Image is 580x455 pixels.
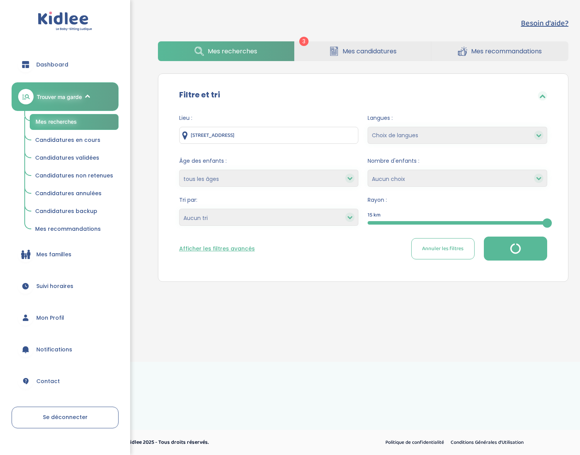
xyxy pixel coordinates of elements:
[122,438,323,446] p: © Kidlee 2025 - Tous droits réservés.
[35,225,101,233] span: Mes recommandations
[295,41,431,61] a: Mes candidatures
[179,245,255,253] button: Afficher les filtres avancés
[12,367,119,395] a: Contact
[12,336,119,363] a: Notifications
[30,114,119,130] a: Mes recherches
[12,240,119,268] a: Mes familles
[35,154,99,162] span: Candidatures validées
[179,89,220,101] label: Filtre et tri
[36,282,73,290] span: Suivi horaires
[12,304,119,332] a: Mon Profil
[448,438,526,448] a: Conditions Générales d’Utilisation
[471,46,542,56] span: Mes recommandations
[179,157,359,165] span: Âge des enfants :
[30,186,119,201] a: Candidatures annulées
[343,46,397,56] span: Mes candidatures
[35,136,100,144] span: Candidatures en cours
[12,51,119,78] a: Dashboard
[36,346,72,354] span: Notifications
[521,17,568,29] button: Besoin d'aide?
[368,211,381,219] span: 15 km
[368,157,547,165] span: Nombre d'enfants :
[383,438,447,448] a: Politique de confidentialité
[35,207,97,215] span: Candidatures backup
[12,82,119,111] a: Trouver ma garde
[431,41,568,61] a: Mes recommandations
[12,407,119,428] a: Se déconnecter
[35,189,102,197] span: Candidatures annulées
[12,272,119,300] a: Suivi horaires
[30,204,119,219] a: Candidatures backup
[38,12,92,31] img: logo.svg
[368,114,547,122] span: Langues :
[37,93,82,101] span: Trouver ma garde
[30,222,119,237] a: Mes recommandations
[30,151,119,165] a: Candidatures validées
[299,37,309,46] span: 3
[30,133,119,148] a: Candidatures en cours
[179,127,359,144] input: Ville ou code postale
[36,314,64,322] span: Mon Profil
[35,172,113,179] span: Candidatures non retenues
[36,377,60,385] span: Contact
[36,61,68,69] span: Dashboard
[208,46,257,56] span: Mes recherches
[43,413,88,421] span: Se déconnecter
[179,196,359,204] span: Tri par:
[422,245,463,253] span: Annuler les filtres
[30,169,119,183] a: Candidatures non retenues
[368,196,547,204] span: Rayon :
[36,251,71,259] span: Mes familles
[179,114,359,122] span: Lieu :
[158,41,294,61] a: Mes recherches
[36,118,77,125] span: Mes recherches
[411,238,475,259] button: Annuler les filtres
